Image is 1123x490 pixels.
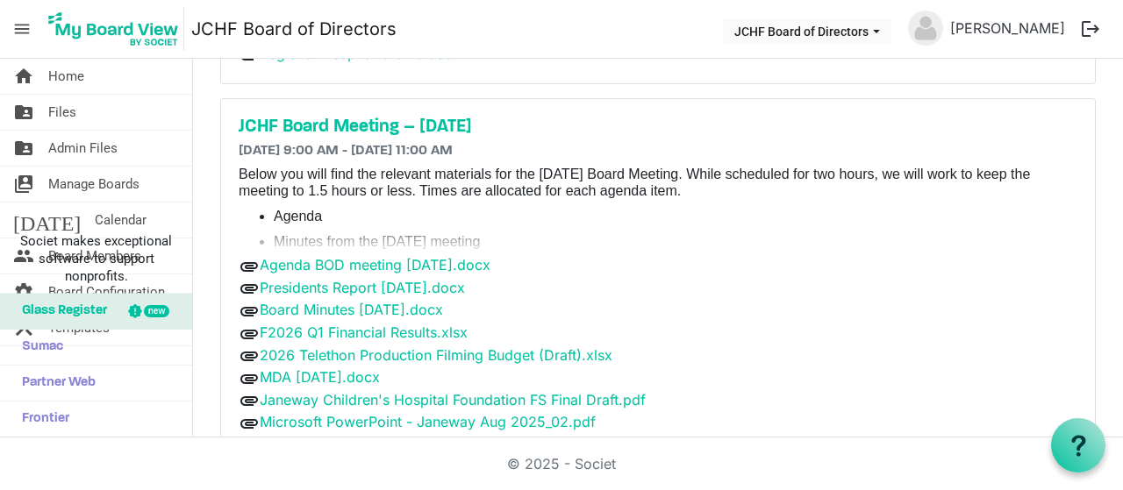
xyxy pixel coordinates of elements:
span: attachment [239,413,260,434]
span: Frontier [13,401,69,437]
a: F2026 Q1 Financial Results.xlsx [260,323,468,341]
span: Manage Boards [48,167,139,202]
a: [PERSON_NAME] [943,11,1072,46]
a: Microsoft PowerPoint - Janeway Aug 2025_02.pdf [260,413,596,430]
a: Board Minutes [DATE].docx [260,301,443,318]
div: new [144,305,169,317]
a: © 2025 - Societ [507,455,616,472]
a: Agenda BOD meeting [DATE].docx [260,256,490,273]
button: JCHF Board of Directors dropdownbutton [723,18,891,43]
span: Partner Web [13,366,96,401]
h6: [DATE] 9:00 AM - [DATE] 11:00 AM [239,143,1077,160]
span: Glass Register [13,294,107,329]
a: Janeway Children's Hospital Foundation FS Final Draft.pdf [260,391,646,408]
span: attachment [239,256,260,277]
span: menu [5,12,39,46]
a: My Board View Logo [43,7,191,51]
span: Files [48,95,76,130]
span: Calendar [95,202,147,238]
span: attachment [239,390,260,411]
span: [DATE] [13,202,81,238]
a: JCHF Board of Directors [191,11,397,46]
span: attachment [239,278,260,299]
span: attachment [239,345,260,366]
span: Admin Files [48,131,118,166]
img: My Board View Logo [43,7,184,51]
span: attachment [239,301,260,322]
button: logout [1072,11,1109,47]
span: Societ makes exceptional software to support nonprofits. [8,232,184,285]
span: attachment [239,368,260,389]
span: Sumac [13,330,63,365]
p: Below you will find the relevant materials for the [DATE] Board Meeting. While scheduled for two ... [239,167,1077,199]
span: folder_shared [13,95,34,130]
span: folder_shared [13,131,34,166]
li: Agenda [274,209,1077,224]
a: 2026 Telethon Production Filming Budget (Draft).xlsx [260,346,612,364]
span: switch_account [13,167,34,202]
a: Presidents Report [DATE].docx [260,279,465,296]
img: no-profile-picture.svg [908,11,943,46]
a: JCHF Board Meeting – [DATE] [239,117,1077,138]
span: attachment [239,323,260,344]
a: MDA [DATE].docx [260,368,380,386]
li: Minutes from the [DATE] meeting [274,234,1077,250]
span: home [13,59,34,94]
span: Home [48,59,84,94]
